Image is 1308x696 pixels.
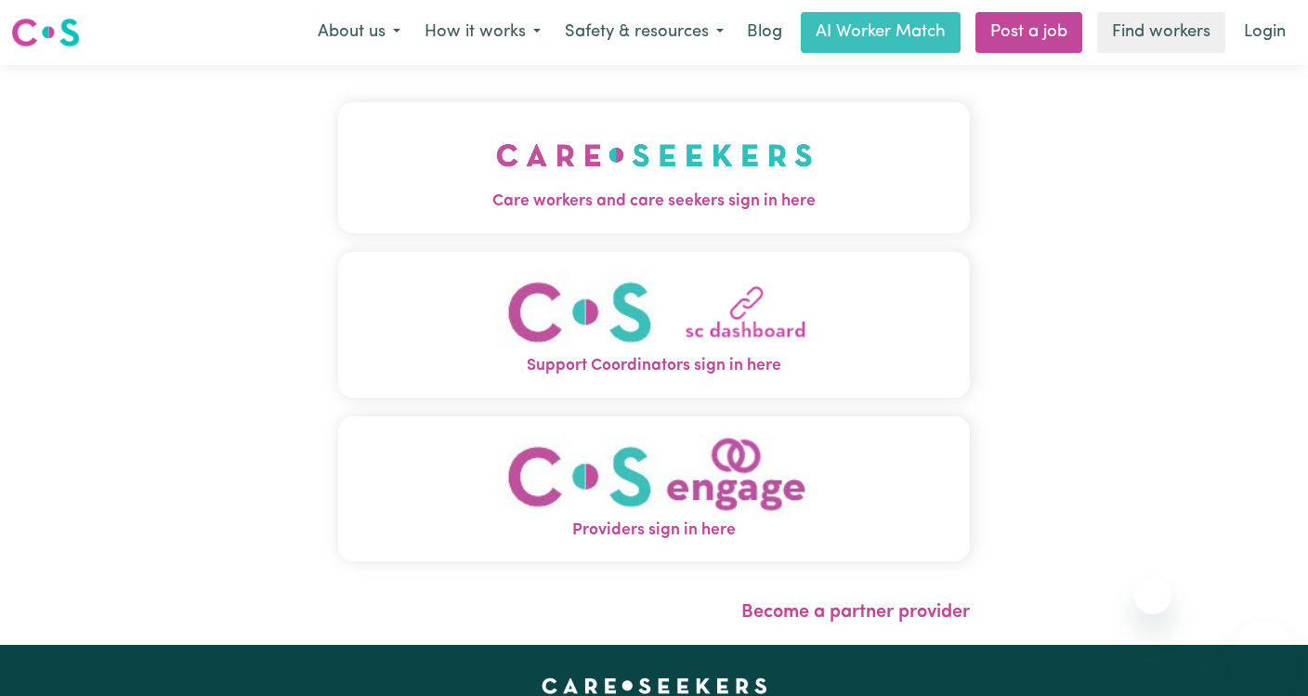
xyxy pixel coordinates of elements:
[975,12,1082,53] a: Post a job
[412,13,553,52] button: How it works
[741,603,970,622] a: Become a partner provider
[1097,12,1225,53] a: Find workers
[338,190,970,214] span: Care workers and care seekers sign in here
[11,11,80,54] a: Careseekers logo
[553,13,736,52] button: Safety & resources
[801,12,961,53] a: AI Worker Match
[1233,12,1297,53] a: Login
[1234,622,1293,681] iframe: Button to launch messaging window
[736,12,793,53] a: Blog
[11,16,80,49] img: Careseekers logo
[542,678,767,693] a: Careseekers home page
[338,519,970,543] span: Providers sign in here
[1134,577,1171,614] iframe: Close message
[338,354,970,378] span: Support Coordinators sign in here
[306,13,412,52] button: About us
[338,415,970,561] button: Providers sign in here
[338,251,970,397] button: Support Coordinators sign in here
[338,102,970,232] button: Care workers and care seekers sign in here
